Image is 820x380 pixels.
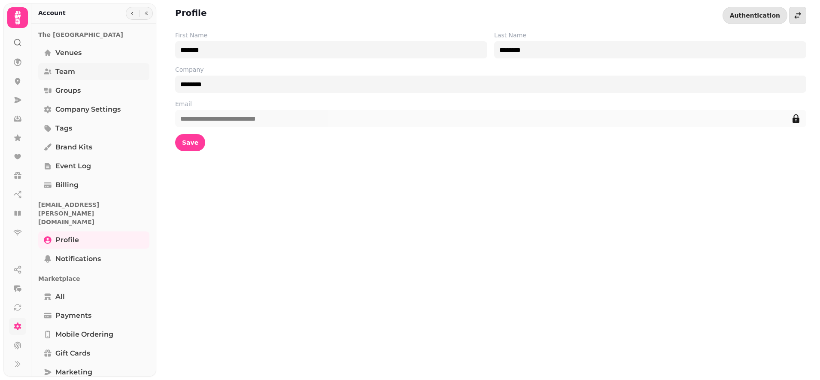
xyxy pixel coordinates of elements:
a: Profile [38,231,149,249]
p: [EMAIL_ADDRESS][PERSON_NAME][DOMAIN_NAME] [38,197,149,230]
span: Save [182,140,198,146]
a: Notifications [38,250,149,268]
label: First Name [175,31,487,40]
a: Gift cards [38,345,149,362]
button: Save [175,134,205,151]
span: Notifications [55,254,101,264]
span: Company settings [55,104,121,115]
a: Groups [38,82,149,99]
a: All [38,288,149,305]
span: Payments [55,310,91,321]
a: Brand Kits [38,139,149,156]
button: Authentication [723,7,787,24]
span: Groups [55,85,81,96]
span: Gift cards [55,348,90,359]
span: Team [55,67,75,77]
span: Billing [55,180,79,190]
a: Venues [38,44,149,61]
a: Tags [38,120,149,137]
span: Venues [55,48,82,58]
p: Marketplace [38,271,149,286]
h2: Account [38,9,66,17]
span: Profile [55,235,79,245]
label: Last Name [494,31,806,40]
a: Team [38,63,149,80]
a: Company settings [38,101,149,118]
h2: Profile [175,7,207,19]
span: Marketing [55,367,92,377]
a: Payments [38,307,149,324]
a: Event log [38,158,149,175]
span: Tags [55,123,72,134]
span: Brand Kits [55,142,92,152]
label: Company [175,65,806,74]
span: Event log [55,161,91,171]
p: The [GEOGRAPHIC_DATA] [38,27,149,43]
span: Mobile ordering [55,329,113,340]
span: Authentication [730,12,780,18]
button: edit [787,110,805,127]
a: Mobile ordering [38,326,149,343]
span: All [55,292,65,302]
label: Email [175,100,806,108]
a: Billing [38,176,149,194]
